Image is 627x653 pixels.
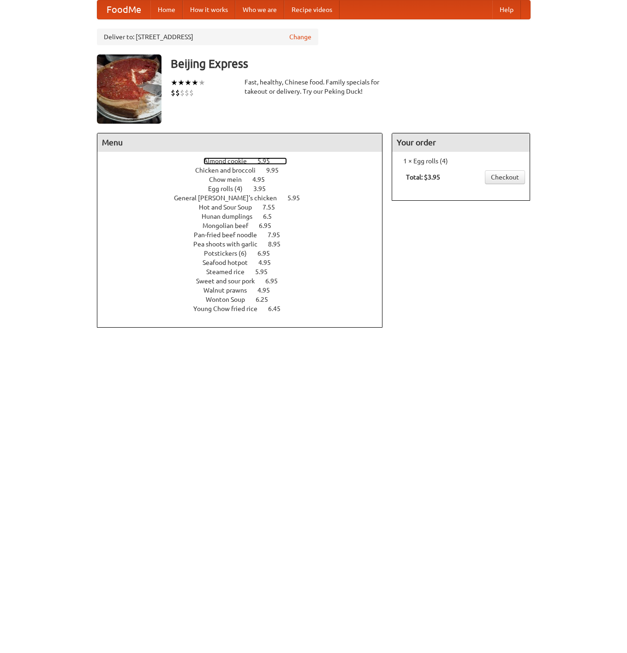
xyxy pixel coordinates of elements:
span: Young Chow fried rice [193,305,267,312]
a: Potstickers (6) 6.95 [204,250,287,257]
span: Hot and Sour Soup [199,204,261,211]
a: Who we are [235,0,284,19]
a: Recipe videos [284,0,340,19]
span: Pea shoots with garlic [193,240,267,248]
span: Chow mein [209,176,251,183]
span: Almond cookie [203,157,256,165]
a: Chow mein 4.95 [209,176,282,183]
span: 6.45 [268,305,290,312]
span: 6.95 [257,250,279,257]
span: 5.95 [255,268,277,276]
a: How it works [183,0,235,19]
span: General [PERSON_NAME]'s chicken [174,194,286,202]
li: ★ [191,78,198,88]
a: FoodMe [97,0,150,19]
span: 4.95 [258,259,280,266]
li: $ [175,88,180,98]
span: 4.95 [257,287,279,294]
li: $ [171,88,175,98]
a: Hunan dumplings 6.5 [202,213,289,220]
span: Hunan dumplings [202,213,262,220]
a: Pan-fried beef noodle 7.95 [194,231,297,239]
a: Walnut prawns 4.95 [203,287,287,294]
li: 1 × Egg rolls (4) [397,156,525,166]
a: Mongolian beef 6.95 [203,222,288,229]
a: Change [289,32,311,42]
a: Checkout [485,170,525,184]
span: Walnut prawns [203,287,256,294]
span: Seafood hotpot [203,259,257,266]
li: $ [180,88,185,98]
a: Almond cookie 5.95 [203,157,287,165]
a: Steamed rice 5.95 [206,268,285,276]
a: Egg rolls (4) 3.95 [208,185,283,192]
span: 6.25 [256,296,277,303]
li: $ [185,88,189,98]
li: ★ [178,78,185,88]
span: 4.95 [252,176,274,183]
span: 7.95 [268,231,289,239]
span: Potstickers (6) [204,250,256,257]
span: Pan-fried beef noodle [194,231,266,239]
a: Seafood hotpot 4.95 [203,259,288,266]
span: Chicken and broccoli [195,167,265,174]
span: Steamed rice [206,268,254,276]
h4: Your order [392,133,530,152]
span: 8.95 [268,240,290,248]
span: Sweet and sour pork [196,277,264,285]
a: Help [492,0,521,19]
a: Sweet and sour pork 6.95 [196,277,295,285]
li: ★ [185,78,191,88]
span: 9.95 [266,167,288,174]
span: 6.95 [259,222,281,229]
a: Hot and Sour Soup 7.55 [199,204,292,211]
a: Pea shoots with garlic 8.95 [193,240,298,248]
a: Young Chow fried rice 6.45 [193,305,298,312]
a: General [PERSON_NAME]'s chicken 5.95 [174,194,317,202]
span: 6.95 [265,277,287,285]
span: Egg rolls (4) [208,185,252,192]
li: ★ [171,78,178,88]
span: Wonton Soup [206,296,254,303]
h4: Menu [97,133,382,152]
span: 5.95 [257,157,279,165]
a: Chicken and broccoli 9.95 [195,167,296,174]
div: Fast, healthy, Chinese food. Family specials for takeout or delivery. Try our Peking Duck! [245,78,383,96]
img: angular.jpg [97,54,161,124]
span: 6.5 [263,213,281,220]
li: ★ [198,78,205,88]
a: Wonton Soup 6.25 [206,296,285,303]
h3: Beijing Express [171,54,531,73]
b: Total: $3.95 [406,174,440,181]
a: Home [150,0,183,19]
span: 5.95 [287,194,309,202]
li: $ [189,88,194,98]
span: 3.95 [253,185,275,192]
span: Mongolian beef [203,222,257,229]
span: 7.55 [263,204,284,211]
div: Deliver to: [STREET_ADDRESS] [97,29,318,45]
